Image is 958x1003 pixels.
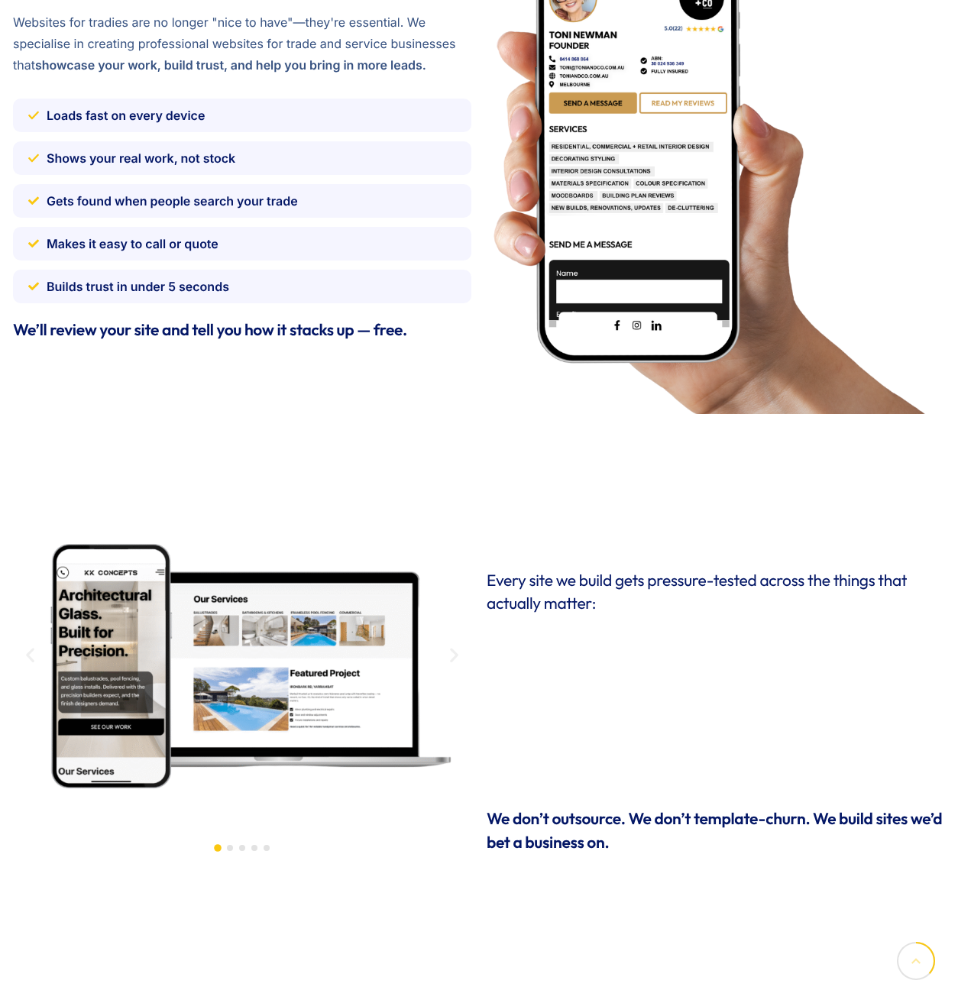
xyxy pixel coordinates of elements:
[13,11,471,76] p: Websites for tradies are no longer "nice to have"—they're essential. We specialise in creating pr...
[21,645,40,665] div: Previous slide
[47,147,235,169] span: Shows your real work, not stock
[487,807,945,853] h4: We don’t outsource. We don’t template-churn. We build sites we’d bet a business on.
[47,190,298,212] span: Gets found when people search your trade
[35,57,426,73] strong: showcase your work, build trust, and help you bring in more leads.
[445,645,464,665] div: Next slide
[47,105,205,126] span: Loads fast on every device
[13,506,471,827] img: ServiceScale Wesites For Tradies - Client 5
[13,506,471,827] div: 1 / 5
[47,276,229,297] span: Builds trust in under 5 seconds
[13,319,471,341] h4: We’ll review your site and tell you how it stacks up — free.
[47,233,218,254] span: Makes it easy to call or quote
[487,569,945,615] h4: Every site we build gets pressure-tested across the things that actually matter:
[13,506,471,827] div: Image Carousel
